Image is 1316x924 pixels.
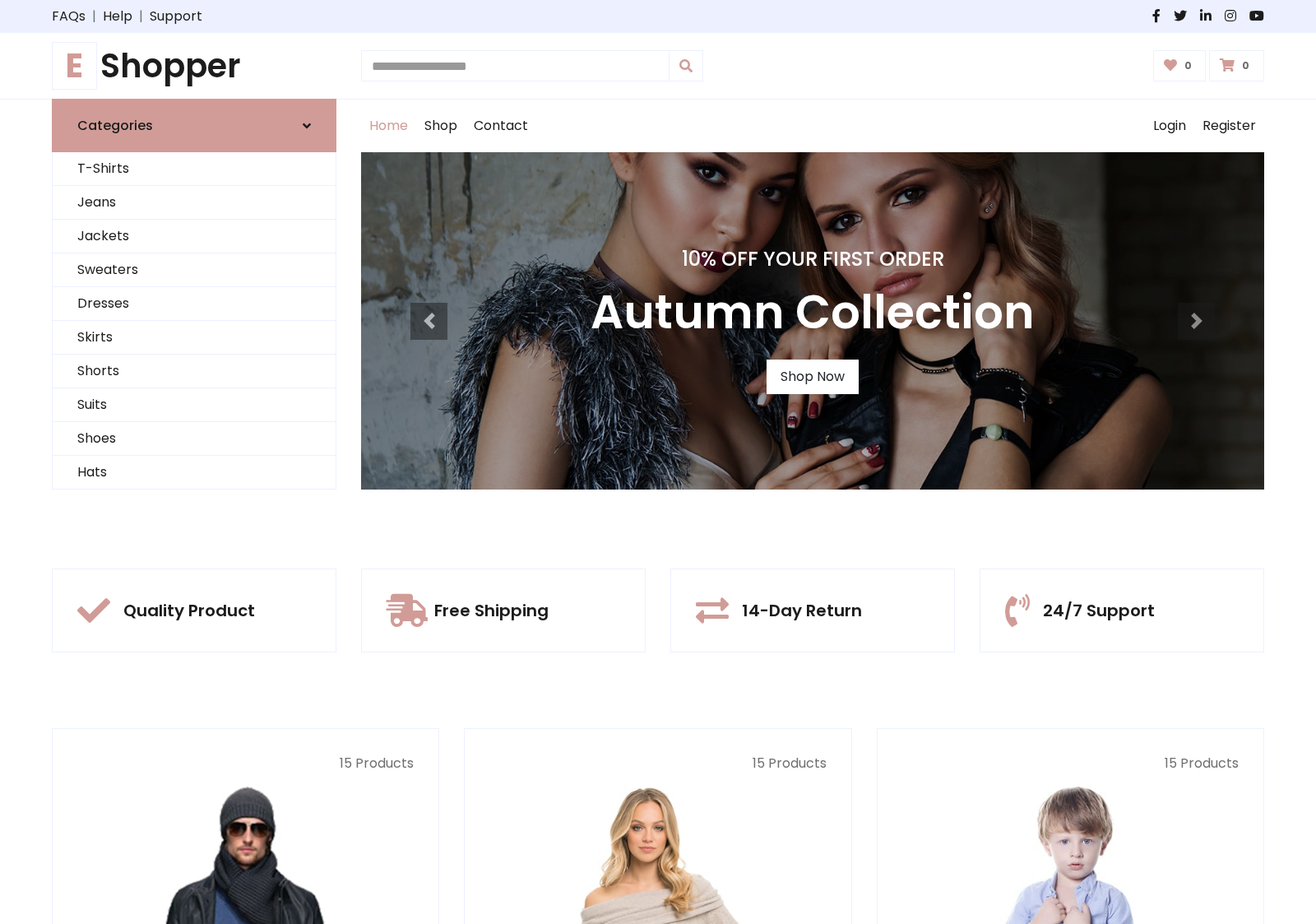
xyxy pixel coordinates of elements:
a: EShopper [52,46,336,86]
a: FAQs [52,7,86,26]
a: Sweaters [53,253,336,287]
p: 15 Products [77,754,414,773]
a: Shop [416,100,466,152]
h4: 10% Off Your First Order [591,248,1035,272]
a: Shorts [53,355,336,388]
h5: 14-Day Return [742,601,862,620]
a: Jackets [53,220,336,253]
h5: Quality Product [123,601,255,620]
a: Home [361,100,416,152]
a: Categories [52,99,336,152]
a: Shop Now [767,360,859,394]
a: Register [1194,100,1264,152]
a: 0 [1153,50,1207,81]
h5: 24/7 Support [1043,601,1155,620]
h1: Shopper [52,46,336,86]
a: Shoes [53,422,336,456]
h5: Free Shipping [434,601,549,620]
p: 15 Products [489,754,826,773]
a: Help [103,7,132,26]
a: Skirts [53,321,336,355]
span: | [86,7,103,26]
h6: Categories [77,118,153,133]
span: 0 [1180,58,1196,73]
a: Contact [466,100,536,152]
a: Login [1145,100,1194,152]
a: 0 [1209,50,1264,81]
h3: Autumn Collection [591,285,1035,340]
a: Jeans [53,186,336,220]
a: Hats [53,456,336,490]
a: Support [150,7,202,26]
p: 15 Products [902,754,1239,773]
span: | [132,7,150,26]
a: Suits [53,388,336,422]
span: 0 [1238,58,1253,73]
a: Dresses [53,287,336,321]
a: T-Shirts [53,152,336,186]
span: E [52,42,97,90]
